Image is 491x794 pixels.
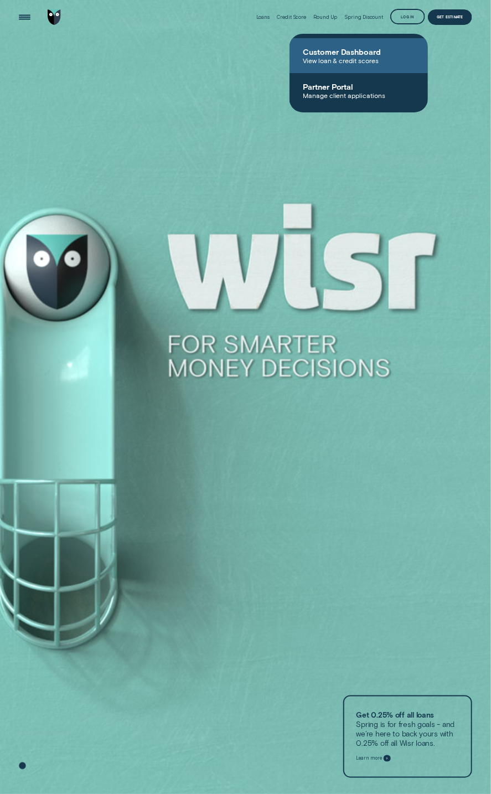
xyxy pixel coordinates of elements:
[290,38,428,73] a: Customer DashboardView loan & credit scores
[390,9,425,24] button: Log in
[303,82,415,91] span: Partner Portal
[17,9,33,25] button: Open Menu
[428,9,472,25] a: Get Estimate
[303,56,415,64] span: View loan & credit scores
[277,14,306,20] div: Credit Score
[48,9,60,25] img: Wisr
[356,756,382,761] span: Learn more
[345,14,384,20] div: Spring Discount
[356,711,459,749] p: Spring is for fresh goals - and we’re here to back yours with 0.25% off all Wisr loans.
[303,91,415,99] span: Manage client applications
[356,710,435,720] strong: Get 0.25% off all loans
[313,14,337,20] div: Round Up
[256,14,270,20] div: Loans
[303,47,415,56] span: Customer Dashboard
[343,695,472,778] a: Get 0.25% off all loansSpring is for fresh goals - and we’re here to back yours with 0.25% off al...
[290,73,428,108] a: Partner PortalManage client applications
